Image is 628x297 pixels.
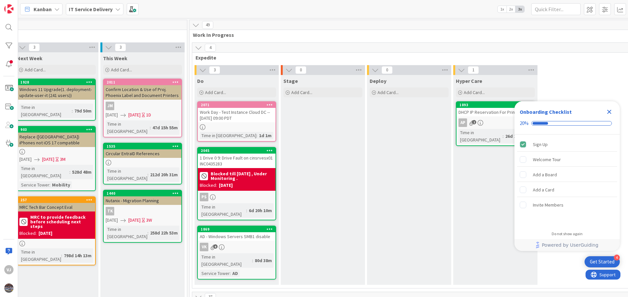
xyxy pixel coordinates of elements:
div: 1893 [459,103,534,107]
div: 1893 [457,102,534,108]
div: Work Day - Test Instance Cloud DC -- [DATE] 09:00 PDT [198,108,275,122]
div: 1535 [107,144,181,149]
div: Close Checklist [604,107,615,117]
div: 1535 [104,143,181,149]
div: 2045 [198,148,275,154]
div: 1535Circular EntraID References [104,143,181,158]
span: Add Card... [111,67,132,73]
span: : [147,229,148,236]
div: Blocked: [19,230,37,237]
span: [DATE] [42,156,54,163]
div: Time in [GEOGRAPHIC_DATA] [19,165,69,179]
div: VK [200,243,208,251]
div: Add a Card [533,186,554,194]
img: avatar [4,284,13,293]
a: 1893DHCP IP Reservation For PrintersAPTime in [GEOGRAPHIC_DATA]:26d 23h 37m [456,101,535,146]
span: : [72,107,73,114]
div: Add a Card is incomplete. [517,183,617,197]
span: 2 [472,120,476,124]
div: 6d 20h 10m [247,207,274,214]
div: Nutanix - Migration Planning [104,196,181,205]
div: Replace ([GEOGRAPHIC_DATA]) iPhones not iOS 17 compatible [17,133,95,147]
div: Onboarding Checklist [520,108,572,116]
span: Add Card... [25,67,46,73]
div: Time in [GEOGRAPHIC_DATA] [106,226,147,240]
span: Add Card... [464,89,485,95]
div: PS [198,193,275,201]
span: : [147,171,148,178]
div: Checklist progress: 20% [520,120,615,126]
div: Welcome Tour is incomplete. [517,152,617,167]
div: 1928 [17,79,95,85]
div: 1928 [20,80,95,85]
span: 2x [507,6,515,12]
div: JM [106,102,114,110]
b: MRC to provide feedback before scheduling next steps [30,215,93,229]
a: 1440Nutanix - Migration PlanningTK[DATE][DATE]3WTime in [GEOGRAPHIC_DATA]:258d 22h 53m [103,190,182,243]
div: 1869 [201,227,275,232]
div: 1869 [198,226,275,232]
div: Checklist Container [514,101,620,251]
div: Open Get Started checklist, remaining modules: 4 [585,256,620,267]
span: Stage [283,78,298,84]
div: Service Tower [200,270,230,277]
a: 903Replace ([GEOGRAPHIC_DATA]) iPhones not iOS 17 compatible[DATE][DATE]3MTime in [GEOGRAPHIC_DAT... [17,126,96,191]
span: 49 [202,21,213,29]
a: 1535Circular EntraID ReferencesTime in [GEOGRAPHIC_DATA]:212d 20h 31m [103,143,182,185]
span: [DATE] [128,111,141,118]
a: 2011Confirm Location & Use of Proj. Phoenix Label and Document PrintersJM[DATE][DATE]1DTime in [G... [103,79,182,137]
span: : [246,207,247,214]
span: 0 [295,66,306,74]
div: Invite Members is incomplete. [517,198,617,212]
span: Powered by UserGuiding [542,241,598,249]
div: TK [106,207,114,215]
div: 1928Windows 11 Upgrade(1. deployment-update-user-it (241 users)) [17,79,95,100]
b: IT Service Delivery [69,6,113,12]
div: 258d 22h 53m [148,229,179,236]
div: 79d 50m [73,107,93,114]
span: : [69,168,70,176]
div: 1869AD - Windows Servers SMB1 disable [198,226,275,241]
div: 528d 48m [70,168,93,176]
div: 903Replace ([GEOGRAPHIC_DATA]) iPhones not iOS 17 compatible [17,127,95,147]
div: 2011Confirm Location & Use of Proj. Phoenix Label and Document Printers [104,79,181,100]
div: 2045 [201,148,275,153]
div: 1 Drive 0 9: Drive Fault on cinsrvesx01 INC0435283 [198,154,275,168]
div: Blocked: [200,182,217,189]
a: 1928Windows 11 Upgrade(1. deployment-update-user-it (241 users))Time in [GEOGRAPHIC_DATA]:79d 50m [17,79,96,121]
input: Quick Filter... [531,3,581,15]
div: 80d 38m [253,257,274,264]
div: Time in [GEOGRAPHIC_DATA] [19,104,72,118]
div: Confirm Location & Use of Proj. Phoenix Label and Document Printers [104,85,181,100]
div: Add a Board [533,171,557,179]
div: Service Tower [19,181,49,188]
div: 3M [60,156,65,163]
div: [DATE] [39,230,52,237]
b: Blocked till [DATE] , Under Monitoring . [211,171,274,181]
a: 2071Work Day - Test Instance Cloud DC -- [DATE] 09:00 PDTTime in [GEOGRAPHIC_DATA]:1d 1m [197,101,276,142]
span: Next Week [17,55,42,62]
div: AP [458,118,467,127]
span: 3x [515,6,524,12]
div: 1440 [107,191,181,196]
span: : [256,132,257,139]
div: Circular EntraID References [104,149,181,158]
div: 798d 14h 13m [62,252,93,259]
div: Welcome Tour [533,156,561,163]
span: : [503,133,504,140]
span: [DATE] [106,111,118,118]
span: : [230,270,231,277]
div: 1d 1m [257,132,273,139]
div: Do not show again [552,231,583,236]
div: Mobility [50,181,72,188]
div: 2071 [198,102,275,108]
span: 0 [381,66,393,74]
div: Invite Members [533,201,563,209]
div: VJ [4,265,13,274]
a: Powered by UserGuiding [518,239,616,251]
div: [DATE] [219,182,233,189]
div: 1440 [104,190,181,196]
div: 26d 23h 37m [504,133,532,140]
span: [DATE] [19,156,32,163]
span: Hyper Care [456,78,482,84]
